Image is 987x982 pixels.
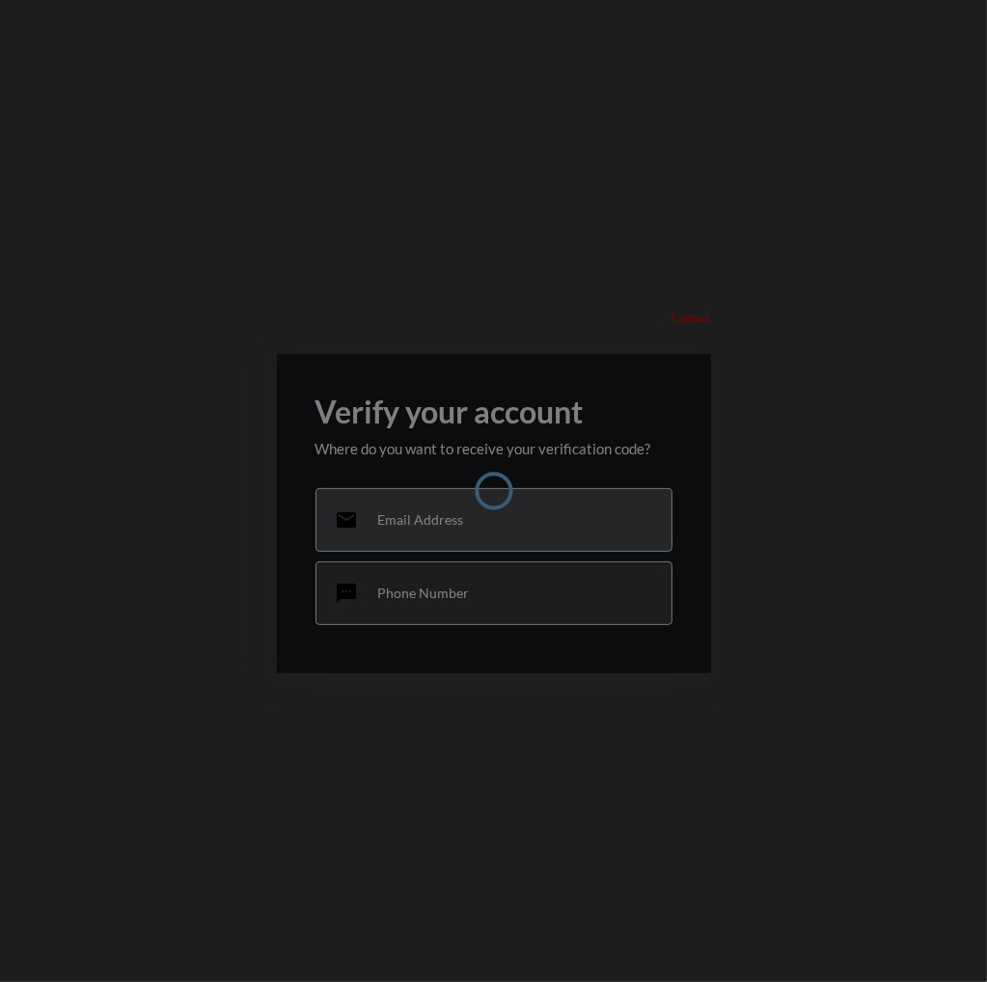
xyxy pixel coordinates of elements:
[336,582,359,605] mat-icon: sms
[672,310,711,325] p: Logout
[315,440,672,457] p: Where do you want to receive your verification code?
[378,585,470,601] p: Phone Number
[336,508,359,532] mat-icon: email
[315,393,672,430] h2: Verify your account
[378,511,464,528] p: Email Address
